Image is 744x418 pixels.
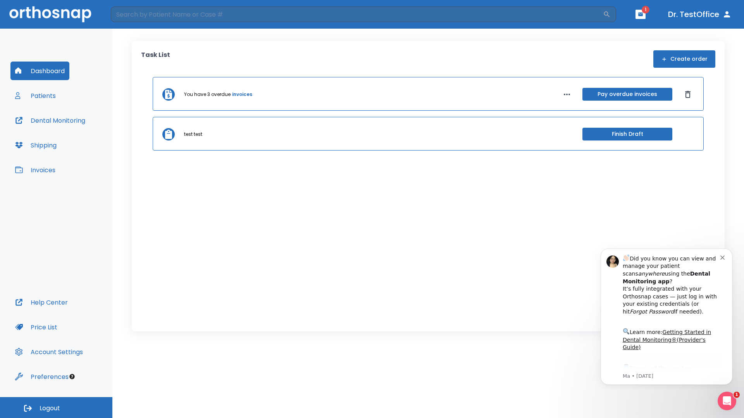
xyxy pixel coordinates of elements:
[131,12,138,18] button: Dismiss notification
[184,91,231,98] p: You have 3 overdue
[111,7,603,22] input: Search by Patient Name or Case #
[9,6,91,22] img: Orthosnap
[10,161,60,179] button: Invoices
[682,88,694,101] button: Dismiss
[589,242,744,389] iframe: Intercom notifications message
[184,131,202,138] p: test test
[665,7,735,21] button: Dr. TestOffice
[10,136,61,154] button: Shipping
[232,91,252,98] a: invoices
[10,367,73,386] button: Preferences
[582,88,672,101] button: Pay overdue invoices
[10,343,88,361] button: Account Settings
[734,392,740,398] span: 1
[642,6,649,14] span: 1
[10,293,72,312] button: Help Center
[141,50,170,68] p: Task List
[34,122,131,161] div: Download the app: | ​ Let us know if you need help getting started!
[718,392,736,410] iframe: Intercom live chat
[10,111,90,130] button: Dental Monitoring
[10,318,62,336] button: Price List
[10,86,60,105] button: Patients
[582,128,672,140] button: Finish Draft
[34,123,103,137] a: App Store
[10,62,69,80] button: Dashboard
[653,50,715,68] button: Create order
[69,373,76,380] div: Tooltip anchor
[34,131,131,138] p: Message from Ma, sent 6w ago
[40,404,60,413] span: Logout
